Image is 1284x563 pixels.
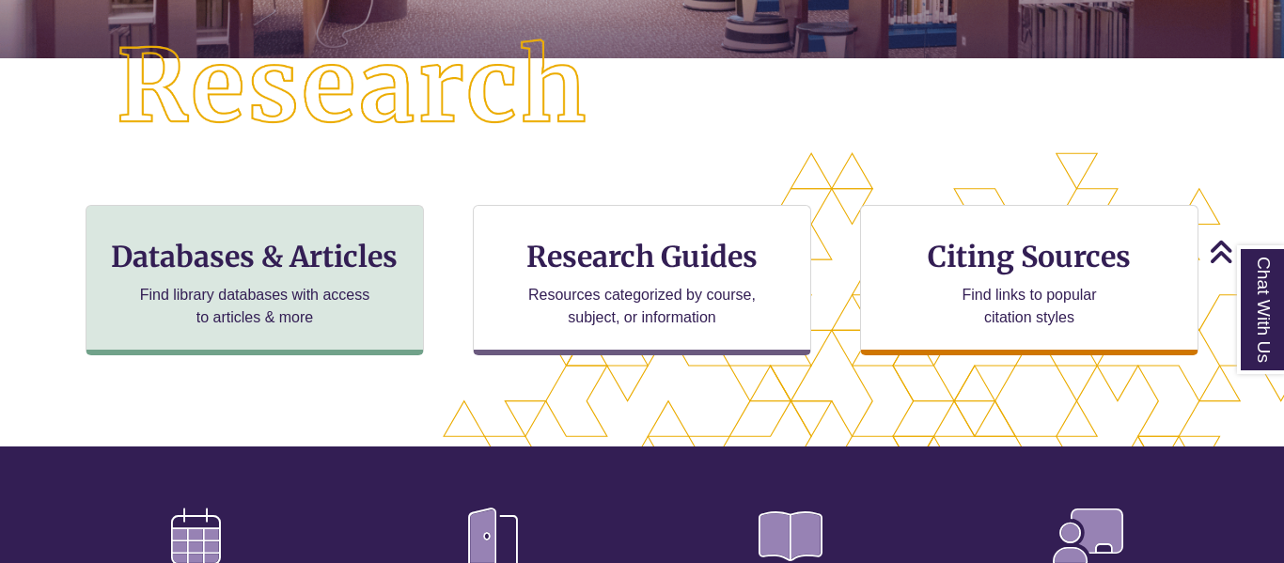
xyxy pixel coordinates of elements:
[86,205,424,355] a: Databases & Articles Find library databases with access to articles & more
[860,205,1198,355] a: Citing Sources Find links to popular citation styles
[489,239,795,274] h3: Research Guides
[1209,239,1279,264] a: Back to Top
[473,205,811,355] a: Research Guides Resources categorized by course, subject, or information
[938,284,1121,329] p: Find links to popular citation styles
[102,239,408,274] h3: Databases & Articles
[915,239,1144,274] h3: Citing Sources
[520,284,765,329] p: Resources categorized by course, subject, or information
[133,284,378,329] p: Find library databases with access to articles & more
